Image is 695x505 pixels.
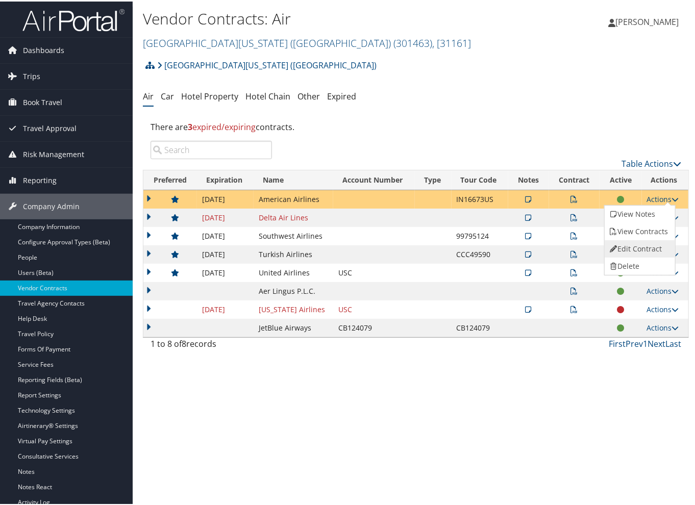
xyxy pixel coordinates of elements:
th: Tour Code: activate to sort column ascending [452,169,508,189]
td: [DATE] [197,189,254,207]
a: [PERSON_NAME] [608,5,689,36]
span: Trips [23,62,40,88]
a: Actions [647,303,679,313]
span: expired/expiring [188,120,256,131]
td: JetBlue Airways [254,317,333,336]
td: Aer Lingus P.L.C. [254,281,333,299]
a: Hotel Chain [245,89,290,100]
div: There are contracts. [143,112,689,139]
span: Travel Approval [23,114,77,140]
a: Table Actions [622,157,681,168]
a: Air [143,89,154,100]
a: Expired [327,89,356,100]
span: , [ 31161 ] [432,35,471,48]
span: [PERSON_NAME] [615,15,679,26]
th: Expiration: activate to sort column ascending [197,169,254,189]
th: Active: activate to sort column ascending [600,169,641,189]
a: 1 [643,337,648,348]
th: Contract: activate to sort column ascending [549,169,600,189]
td: [DATE] [197,262,254,281]
td: CB124079 [333,317,415,336]
a: Actions [647,321,679,331]
a: View Contracts [605,221,673,239]
a: Other [297,89,320,100]
td: 99795124 [452,225,508,244]
td: USC [333,262,415,281]
span: ( 301463 ) [393,35,432,48]
a: Next [648,337,665,348]
span: Reporting [23,166,57,192]
a: Hotel Property [181,89,238,100]
a: [GEOGRAPHIC_DATA][US_STATE] ([GEOGRAPHIC_DATA]) [157,54,377,74]
td: Delta Air Lines [254,207,333,225]
td: [DATE] [197,244,254,262]
td: [US_STATE] Airlines [254,299,333,317]
a: Actions [647,193,679,203]
span: 8 [182,337,186,348]
a: First [609,337,626,348]
td: USC [333,299,415,317]
a: [GEOGRAPHIC_DATA][US_STATE] ([GEOGRAPHIC_DATA]) [143,35,471,48]
a: Last [665,337,681,348]
input: Search [151,139,272,158]
a: Prev [626,337,643,348]
td: Turkish Airlines [254,244,333,262]
td: United Airlines [254,262,333,281]
td: [DATE] [197,299,254,317]
th: Preferred: activate to sort column ascending [143,169,197,189]
th: Notes: activate to sort column ascending [508,169,549,189]
td: CB124079 [452,317,508,336]
td: Southwest Airlines [254,225,333,244]
td: IN16673US [452,189,508,207]
span: Risk Management [23,140,84,166]
td: [DATE] [197,225,254,244]
div: 1 to 8 of records [151,336,272,353]
a: Delete [605,256,673,273]
span: Book Travel [23,88,62,114]
img: airportal-logo.png [22,7,125,31]
span: Dashboards [23,36,64,62]
td: American Airlines [254,189,333,207]
td: CCC49590 [452,244,508,262]
th: Actions [642,169,689,189]
a: Car [161,89,174,100]
h1: Vendor Contracts: Air [143,7,507,28]
a: Actions [647,285,679,294]
th: Name: activate to sort column ascending [254,169,333,189]
span: Company Admin [23,192,80,218]
strong: 3 [188,120,192,131]
th: Type: activate to sort column ascending [415,169,452,189]
a: View Notes [605,204,673,221]
a: Edit [605,239,673,256]
th: Account Number: activate to sort column ascending [333,169,415,189]
td: [DATE] [197,207,254,225]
